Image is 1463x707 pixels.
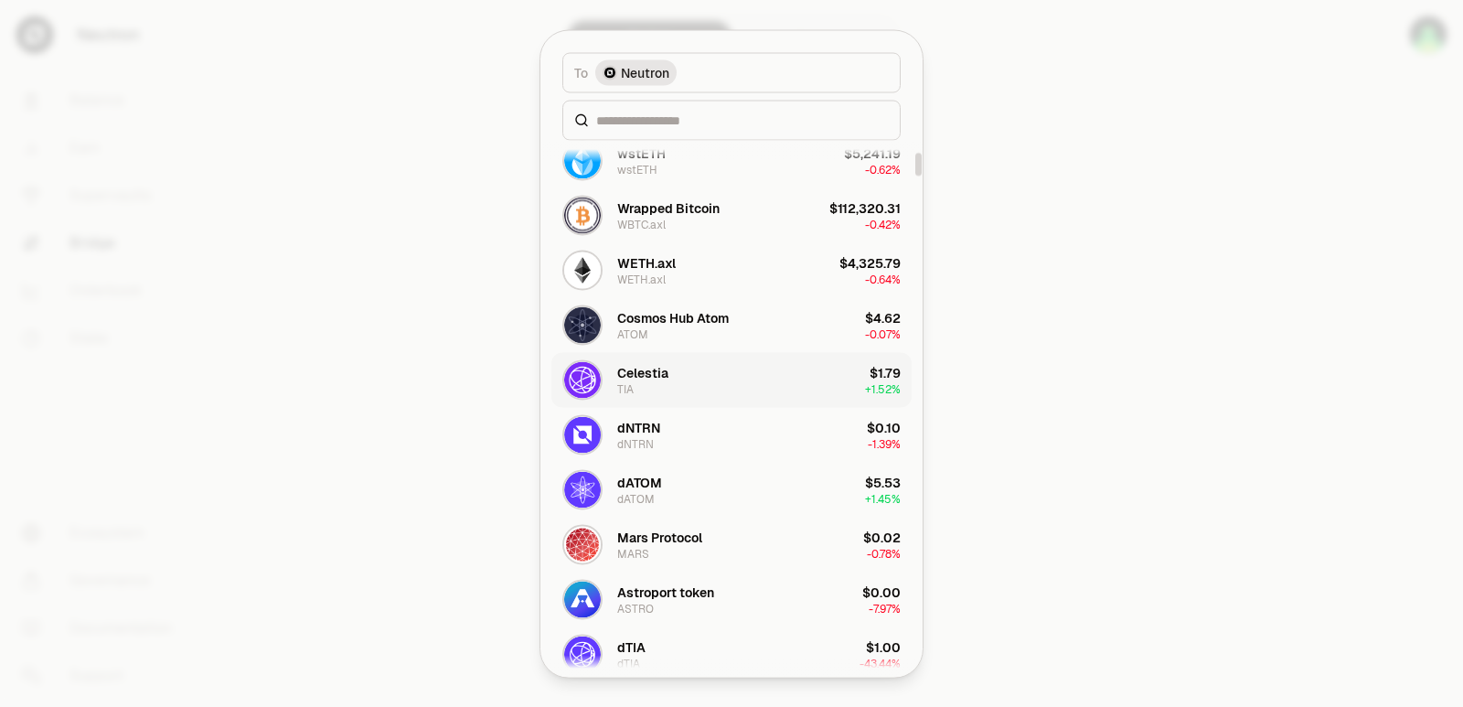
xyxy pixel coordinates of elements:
[564,361,601,398] img: TIA Logo
[865,473,901,491] div: $5.53
[867,546,901,561] span: -0.78%
[617,272,666,286] div: WETH.axl
[551,297,912,352] button: ATOM LogoCosmos Hub AtomATOM$4.62-0.07%
[867,418,901,436] div: $0.10
[551,517,912,572] button: MARS LogoMars ProtocolMARS$0.02-0.78%
[617,583,714,601] div: Astroport token
[562,52,901,92] button: ToNeutron LogoNeutron
[865,381,901,396] span: + 1.52%
[617,418,660,436] div: dNTRN
[870,363,901,381] div: $1.79
[551,627,912,681] button: dTIA LogodTIAdTIA$1.00-43.44%
[617,473,662,491] div: dATOM
[617,436,654,451] div: dNTRN
[862,583,901,601] div: $0.00
[617,162,657,177] div: wstETH
[564,252,601,288] img: WETH.axl Logo
[865,272,901,286] span: -0.64%
[839,253,901,272] div: $4,325.79
[564,526,601,562] img: MARS Logo
[617,308,729,327] div: Cosmos Hub Atom
[617,528,702,546] div: Mars Protocol
[617,363,668,381] div: Celestia
[574,63,588,81] span: To
[617,491,655,506] div: dATOM
[551,462,912,517] button: dATOM LogodATOMdATOM$5.53+1.45%
[866,637,901,656] div: $1.00
[617,144,666,162] div: wstETH
[829,198,901,217] div: $112,320.31
[551,407,912,462] button: dNTRN LogodNTRNdNTRN$0.10-1.39%
[860,656,901,670] span: -43.44%
[617,217,666,231] div: WBTC.axl
[551,187,912,242] button: WBTC.axl LogoWrapped BitcoinWBTC.axl$112,320.31-0.42%
[617,198,720,217] div: Wrapped Bitcoin
[617,381,634,396] div: TIA
[564,636,601,672] img: dTIA Logo
[551,572,912,627] button: ASTRO LogoAstroport tokenASTRO$0.00-7.97%
[863,528,901,546] div: $0.02
[865,162,901,177] span: -0.62%
[865,327,901,341] span: -0.07%
[564,306,601,343] img: ATOM Logo
[551,352,912,407] button: TIA LogoCelestiaTIA$1.79+1.52%
[865,217,901,231] span: -0.42%
[869,601,901,616] span: -7.97%
[617,637,646,656] div: dTIA
[564,581,601,617] img: ASTRO Logo
[621,63,669,81] span: Neutron
[551,133,912,187] button: wstETH LogowstETHwstETH$5,241.19-0.62%
[564,142,601,178] img: wstETH Logo
[865,491,901,506] span: + 1.45%
[617,546,649,561] div: MARS
[551,242,912,297] button: WETH.axl LogoWETH.axlWETH.axl$4,325.79-0.64%
[564,471,601,508] img: dATOM Logo
[564,197,601,233] img: WBTC.axl Logo
[617,327,648,341] div: ATOM
[564,416,601,453] img: dNTRN Logo
[617,656,640,670] div: dTIA
[617,253,676,272] div: WETH.axl
[604,67,615,78] img: Neutron Logo
[617,601,654,616] div: ASTRO
[868,436,901,451] span: -1.39%
[844,144,901,162] div: $5,241.19
[865,308,901,327] div: $4.62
